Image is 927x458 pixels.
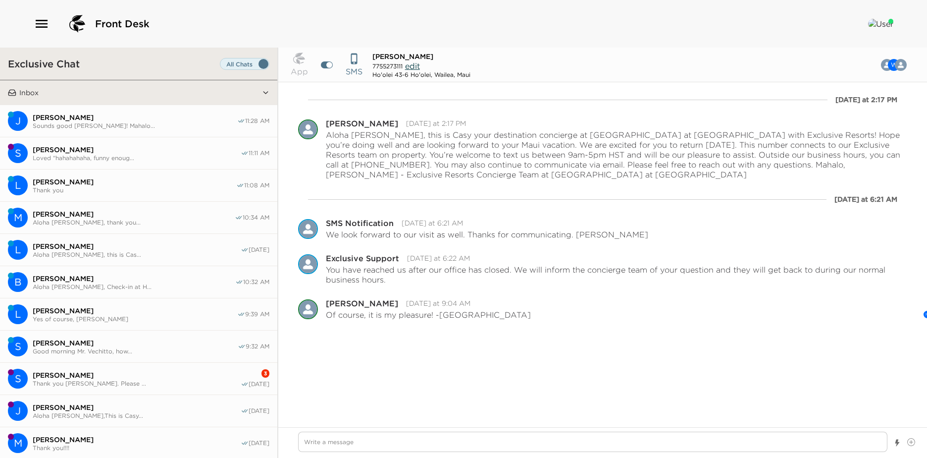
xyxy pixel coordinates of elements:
[298,299,318,319] img: C
[249,380,269,388] span: [DATE]
[868,19,893,29] img: User
[405,61,420,71] span: edit
[243,278,269,286] span: 10:32 AM
[33,371,241,380] span: [PERSON_NAME]
[346,65,362,77] p: SMS
[402,219,463,228] time: 2025-09-28T16:21:59.313Z
[869,55,915,75] button: CWM
[33,444,241,452] span: Thank you!!!!
[8,304,28,324] div: Linda Zaruka
[245,117,269,125] span: 11:28 AM
[33,306,237,315] span: [PERSON_NAME]
[895,59,907,71] div: Casy Villalun
[33,412,241,419] span: Aloha [PERSON_NAME],This is Casy...
[19,88,39,97] p: Inbox
[298,219,318,239] div: SMS Notification
[8,272,28,292] div: Brian Longo
[8,208,28,228] div: M
[33,177,236,186] span: [PERSON_NAME]
[249,149,269,157] span: 11:11 AM
[298,254,318,274] div: Exclusive Support
[95,17,150,31] span: Front Desk
[406,299,470,308] time: 2025-09-28T19:04:17.369Z
[243,214,269,222] span: 10:34 AM
[8,369,28,389] div: S
[33,210,235,219] span: [PERSON_NAME]
[326,119,398,127] div: [PERSON_NAME]
[8,337,28,356] div: Stephen Vecchitto
[291,65,308,77] p: App
[298,254,318,274] img: E
[326,219,394,227] div: SMS Notification
[8,304,28,324] div: L
[8,401,28,421] div: J
[894,434,901,452] button: Show templates
[33,154,241,162] span: Loved “hahahahaha, funny enoug...
[8,111,28,131] div: J
[261,369,269,378] div: 3
[249,439,269,447] span: [DATE]
[33,145,241,154] span: [PERSON_NAME]
[8,57,80,70] h3: Exclusive Chat
[33,283,235,290] span: Aloha [PERSON_NAME], Check-in at H...
[8,369,28,389] div: Steve Safigan
[8,272,28,292] div: B
[8,433,28,453] div: Melissa Glennon
[8,208,28,228] div: Mark Koloseike
[8,111,28,131] div: John Zaruka
[65,12,89,36] img: logo
[8,401,28,421] div: Julie Higgins
[8,143,28,163] div: Susan Henry
[8,143,28,163] div: S
[407,254,470,263] time: 2025-09-28T16:22:07.673Z
[8,240,28,260] div: L
[33,219,235,226] span: Aloha [PERSON_NAME], thank you...
[298,119,318,139] img: C
[33,339,238,347] span: [PERSON_NAME]
[372,62,403,70] span: 7755273111
[245,310,269,318] span: 9:39 AM
[33,274,235,283] span: [PERSON_NAME]
[220,58,269,70] label: Set all destinations
[33,435,241,444] span: [PERSON_NAME]
[326,310,531,320] p: Of course, it is my pleasure! -[GEOGRAPHIC_DATA]
[33,347,238,355] span: Good morning Mr. Vechitto, how...
[326,254,399,262] div: Exclusive Support
[326,229,648,239] p: We look forward to our visit as well. Thanks for communicating. [PERSON_NAME]
[33,251,241,258] span: Aloha [PERSON_NAME], this is Cas...
[33,403,241,412] span: [PERSON_NAME]
[834,194,897,204] div: [DATE] at 6:21 AM
[33,315,237,323] span: Yes of course, [PERSON_NAME]
[8,337,28,356] div: S
[33,242,241,251] span: [PERSON_NAME]
[298,432,887,452] textarea: Write a message
[372,52,433,61] span: [PERSON_NAME]
[8,433,28,453] div: M
[33,113,237,122] span: [PERSON_NAME]
[33,122,237,129] span: Sounds good [PERSON_NAME]! Mahalo...
[246,343,269,350] span: 9:32 AM
[372,71,470,78] div: Ho'olei 43-6 Ho'olei, Wailea, Maui
[244,181,269,189] span: 11:08 AM
[33,380,241,387] span: Thank you [PERSON_NAME]. Please ...
[326,265,907,285] p: You have reached us after our office has closed. We will inform the concierge team of your questi...
[8,240,28,260] div: Lindsey Readel
[33,186,236,194] span: Thank you
[298,119,318,139] div: Casy Villalun
[895,59,907,71] img: C
[249,246,269,254] span: [DATE]
[298,299,318,319] div: Casy Villalun
[406,119,466,128] time: 2025-09-28T00:17:04.066Z
[249,407,269,415] span: [DATE]
[326,130,907,179] p: Aloha [PERSON_NAME], this is Casy your destination concierge at [GEOGRAPHIC_DATA] at [GEOGRAPHIC_...
[298,219,318,239] img: S
[8,175,28,195] div: L
[16,80,262,105] button: Inbox
[8,175,28,195] div: Lindsey Rosenlund
[326,299,398,307] div: [PERSON_NAME]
